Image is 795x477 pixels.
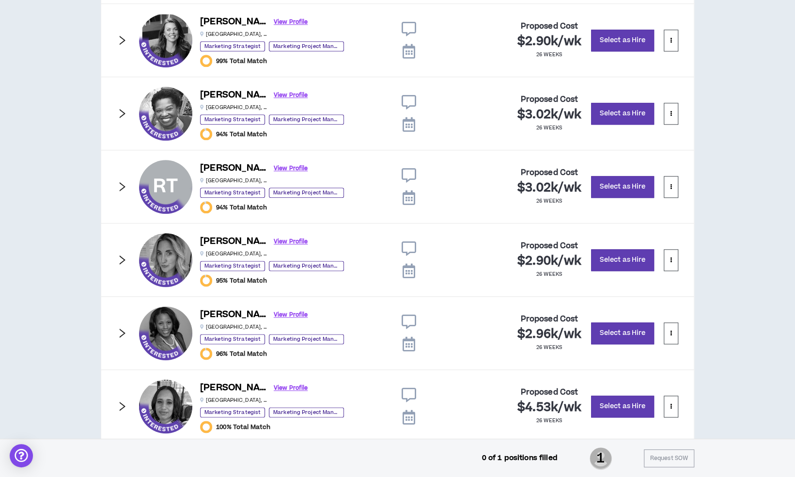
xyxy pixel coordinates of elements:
[591,176,654,198] button: Select as Hire
[216,350,267,358] span: 96% Total Match
[520,315,578,324] h4: Proposed Cost
[536,51,562,59] p: 26 weeks
[274,160,308,177] a: View Profile
[520,168,578,177] h4: Proposed Cost
[139,380,192,433] div: Latoya A.
[117,254,127,265] span: right
[200,235,268,249] h6: [PERSON_NAME]
[200,177,268,184] p: [GEOGRAPHIC_DATA] , [GEOGRAPHIC_DATA]
[200,308,268,322] h6: [PERSON_NAME]
[269,261,344,271] p: Marketing Project Manager
[274,87,308,104] a: View Profile
[139,306,192,360] div: Torrae L.
[200,41,265,51] p: Marketing Strategist
[269,41,344,51] p: Marketing Project Manager
[200,161,268,175] h6: [PERSON_NAME]
[200,114,265,125] p: Marketing Strategist
[591,322,654,344] button: Select as Hire
[200,15,268,29] h6: [PERSON_NAME]
[274,380,308,397] a: View Profile
[517,33,581,50] span: $2.90k / wk
[117,401,127,412] span: right
[517,106,581,123] span: $3.02k / wk
[536,270,562,278] p: 26 weeks
[216,423,270,431] span: 100% Total Match
[216,130,267,138] span: 94% Total Match
[269,334,344,344] p: Marketing Project Manager
[520,22,578,31] h4: Proposed Cost
[590,446,612,471] span: 1
[274,306,308,323] a: View Profile
[274,14,308,31] a: View Profile
[520,95,578,104] h4: Proposed Cost
[200,407,265,417] p: Marketing Strategist
[200,88,268,102] h6: [PERSON_NAME]
[274,233,308,250] a: View Profile
[591,30,654,51] button: Select as Hire
[536,197,562,205] p: 26 weeks
[200,250,268,257] p: [GEOGRAPHIC_DATA] , [GEOGRAPHIC_DATA]
[10,444,33,467] div: Open Intercom Messenger
[591,249,654,271] button: Select as Hire
[517,179,581,196] span: $3.02k / wk
[117,181,127,192] span: right
[216,57,267,65] span: 99% Total Match
[200,334,265,344] p: Marketing Strategist
[536,344,562,351] p: 26 weeks
[117,108,127,119] span: right
[117,35,127,46] span: right
[200,381,268,395] h6: [PERSON_NAME]
[139,87,192,140] div: Bridgette K.
[591,103,654,125] button: Select as Hire
[591,396,654,417] button: Select as Hire
[644,449,694,467] button: Request SOW
[200,323,268,331] p: [GEOGRAPHIC_DATA] , [GEOGRAPHIC_DATA]
[139,14,192,67] div: Melanie A.
[536,417,562,425] p: 26 weeks
[517,326,581,343] span: $2.96k / wk
[269,407,344,417] p: Marketing Project Manager
[517,253,581,270] span: $2.90k / wk
[139,233,192,286] div: Marissa R.
[216,204,267,211] span: 94% Total Match
[200,261,265,271] p: Marketing Strategist
[200,104,268,111] p: [GEOGRAPHIC_DATA] , [GEOGRAPHIC_DATA]
[536,124,562,132] p: 26 weeks
[139,160,192,213] div: Rupa T.
[482,453,557,463] p: 0 of 1 positions filled
[520,241,578,251] h4: Proposed Cost
[200,188,265,198] p: Marketing Strategist
[200,31,268,38] p: [GEOGRAPHIC_DATA] , [GEOGRAPHIC_DATA]
[269,114,344,125] p: Marketing Project Manager
[269,188,344,198] p: Marketing Project Manager
[216,277,267,285] span: 95% Total Match
[200,397,268,404] p: [GEOGRAPHIC_DATA] , [GEOGRAPHIC_DATA]
[117,328,127,338] span: right
[517,399,581,416] span: $4.53k / wk
[520,388,578,397] h4: Proposed Cost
